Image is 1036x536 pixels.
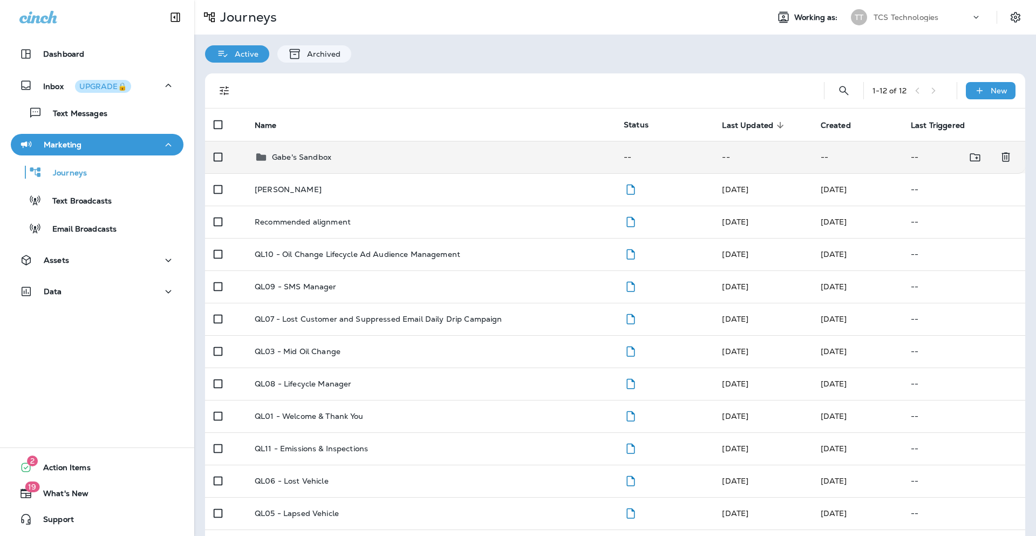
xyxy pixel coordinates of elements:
[624,248,637,258] span: Draft
[44,287,62,296] p: Data
[624,120,649,130] span: Status
[624,378,637,388] span: Draft
[1006,8,1025,27] button: Settings
[722,508,748,518] span: Gabe Davis
[11,508,183,530] button: Support
[624,216,637,226] span: Draft
[11,217,183,240] button: Email Broadcasts
[911,315,1017,323] p: --
[911,347,1017,356] p: --
[833,80,855,101] button: Search Journeys
[624,313,637,323] span: Draft
[722,120,787,130] span: Last Updated
[911,444,1017,453] p: --
[911,250,1017,259] p: --
[851,9,867,25] div: TT
[255,218,351,226] p: Recommended alignment
[11,134,183,155] button: Marketing
[11,457,183,478] button: 2Action Items
[911,120,979,130] span: Last Triggered
[11,74,183,96] button: InboxUPGRADE🔒
[255,477,329,485] p: QL06 - Lost Vehicle
[255,185,322,194] p: [PERSON_NAME]
[911,185,1017,194] p: --
[32,489,88,502] span: What's New
[11,483,183,504] button: 19What's New
[44,140,81,149] p: Marketing
[32,515,74,528] span: Support
[821,476,847,486] span: Gabe Davis
[722,314,748,324] span: Gabe Davis
[722,185,748,194] span: Jeff Cessna
[255,412,364,420] p: QL01 - Welcome & Thank You
[624,410,637,420] span: Draft
[255,250,460,259] p: QL10 - Oil Change Lifecycle Ad Audience Management
[821,121,851,130] span: Created
[11,43,183,65] button: Dashboard
[624,345,637,355] span: Draft
[302,50,340,58] p: Archived
[43,50,84,58] p: Dashboard
[722,347,748,356] span: Gabe Davis
[995,146,1017,168] button: Delete
[821,249,847,259] span: Gabe Davis
[624,507,637,517] span: Draft
[713,141,812,173] td: --
[911,379,1017,388] p: --
[821,185,847,194] span: Jeff Cessna
[821,444,847,453] span: Gabe Davis
[11,249,183,271] button: Assets
[722,444,748,453] span: Gabe Davis
[11,281,183,302] button: Data
[911,477,1017,485] p: --
[255,315,502,323] p: QL07 - Lost Customer and Suppressed Email Daily Drip Campaign
[25,481,39,492] span: 19
[255,120,291,130] span: Name
[991,86,1007,95] p: New
[722,476,748,486] span: Gabe Davis
[911,218,1017,226] p: --
[821,217,847,227] span: Joseph Damico
[794,13,840,22] span: Working as:
[624,475,637,485] span: Draft
[624,184,637,193] span: Draft
[911,121,965,130] span: Last Triggered
[75,80,131,93] button: UPGRADE🔒
[42,109,107,119] p: Text Messages
[32,463,91,476] span: Action Items
[874,13,938,22] p: TCS Technologies
[255,347,340,356] p: QL03 - Mid Oil Change
[812,141,902,173] td: --
[255,509,339,518] p: QL05 - Lapsed Vehicle
[255,444,368,453] p: QL11 - Emissions & Inspections
[821,347,847,356] span: Gabe Davis
[722,121,773,130] span: Last Updated
[821,379,847,389] span: Gabe Davis
[722,249,748,259] span: Gabe Davis
[11,101,183,124] button: Text Messages
[624,443,637,452] span: Draft
[821,120,865,130] span: Created
[722,411,748,421] span: Jeff Cessna
[42,196,112,207] p: Text Broadcasts
[873,86,906,95] div: 1 - 12 of 12
[44,256,69,264] p: Assets
[821,508,847,518] span: Gabe Davis
[229,50,258,58] p: Active
[43,80,131,91] p: Inbox
[79,83,127,90] div: UPGRADE🔒
[911,509,1017,518] p: --
[722,379,748,389] span: Gabe Davis
[255,121,277,130] span: Name
[42,225,117,235] p: Email Broadcasts
[255,379,351,388] p: QL08 - Lifecycle Manager
[214,80,235,101] button: Filters
[255,282,337,291] p: QL09 - SMS Manager
[42,168,87,179] p: Journeys
[615,141,713,173] td: --
[821,282,847,291] span: Gabe Davis
[902,141,984,173] td: --
[821,411,847,421] span: Gabe Davis
[624,281,637,290] span: Draft
[11,161,183,184] button: Journeys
